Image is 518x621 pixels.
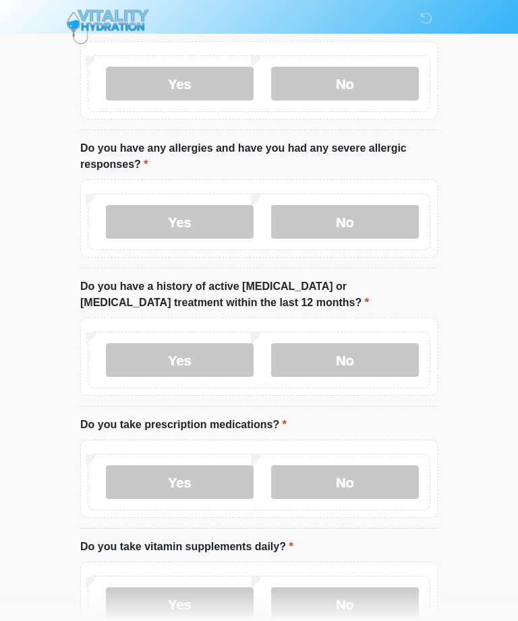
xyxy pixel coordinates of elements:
label: Do you take vitamin supplements daily? [80,539,293,556]
label: Do you have any allergies and have you had any severe allergic responses? [80,141,438,173]
label: Do you have a history of active [MEDICAL_DATA] or [MEDICAL_DATA] treatment within the last 12 mon... [80,279,438,312]
label: Do you take prescription medications? [80,417,287,434]
label: Yes [106,67,254,101]
label: Yes [106,466,254,500]
label: No [271,206,419,239]
img: Vitality Hydration Logo [67,10,149,45]
label: Yes [106,344,254,378]
label: No [271,466,419,500]
label: Yes [106,206,254,239]
label: No [271,344,419,378]
label: No [271,67,419,101]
